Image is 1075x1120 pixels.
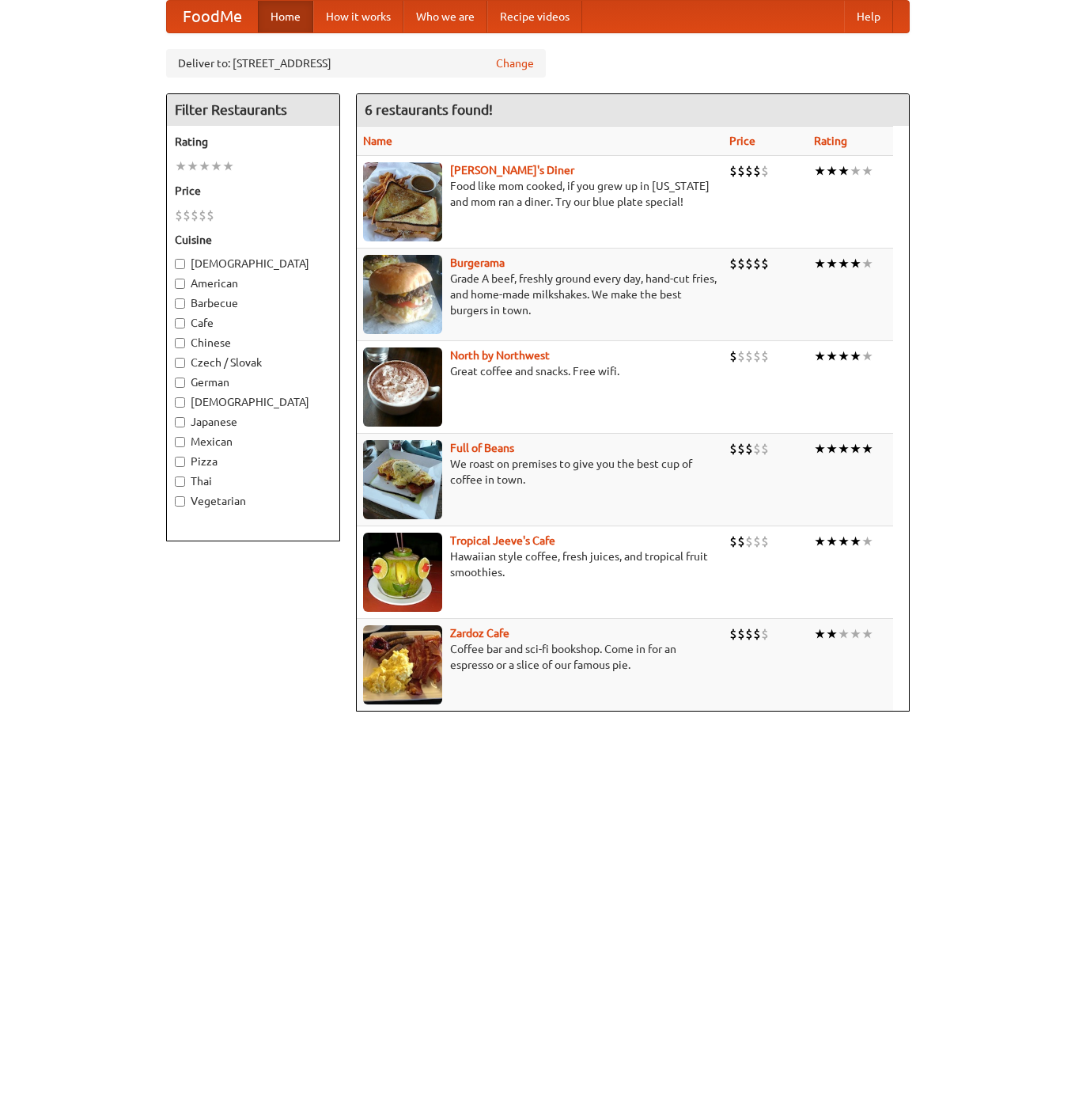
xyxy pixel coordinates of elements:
[175,496,185,507] input: Vegetarian
[175,374,331,390] label: German
[206,207,214,224] li: $
[450,534,555,547] a: Tropical Jeeve's Cafe
[175,378,185,388] input: German
[363,440,442,519] img: beans.jpg
[814,625,826,643] li: ★
[187,158,199,175] li: ★
[175,417,185,427] input: Japanese
[450,256,505,269] a: Burgerama
[844,1,893,32] a: Help
[745,440,753,457] li: $
[838,440,850,457] li: ★
[745,162,753,180] li: $
[861,440,873,457] li: ★
[450,627,509,640] a: Zardoz Cafe
[175,279,185,289] input: American
[363,255,442,334] img: burgerama.jpg
[729,135,755,147] a: Price
[175,318,185,328] input: Cafe
[175,207,183,224] li: $
[729,347,737,365] li: $
[363,271,717,318] p: Grade A beef, freshly ground every day, hand-cut fries, and home-made milkshakes. We make the bes...
[814,347,826,365] li: ★
[737,440,745,457] li: $
[363,363,717,379] p: Great coffee and snacks. Free wifi.
[175,434,331,450] label: Mexican
[258,1,313,32] a: Home
[729,625,737,643] li: $
[838,162,850,180] li: ★
[753,255,761,272] li: $
[814,255,826,272] li: ★
[737,255,745,272] li: $
[363,162,442,241] img: sallys.jpg
[450,349,550,362] a: North by Northwest
[761,625,769,643] li: $
[175,134,331,150] h5: Rating
[175,476,185,487] input: Thai
[363,135,392,147] a: Name
[861,533,873,550] li: ★
[199,207,206,224] li: $
[363,549,717,580] p: Hawaiian style coffee, fresh juices, and tropical fruit smoothies.
[729,255,737,272] li: $
[167,1,258,32] a: FoodMe
[753,440,761,457] li: $
[814,135,847,147] a: Rating
[850,255,861,272] li: ★
[761,347,769,365] li: $
[761,440,769,457] li: $
[761,533,769,550] li: $
[753,347,761,365] li: $
[745,625,753,643] li: $
[363,533,442,612] img: jeeves.jpg
[826,533,838,550] li: ★
[210,158,222,175] li: ★
[861,255,873,272] li: ★
[729,533,737,550] li: $
[175,298,185,309] input: Barbecue
[175,183,331,199] h5: Price
[814,440,826,457] li: ★
[166,49,546,78] div: Deliver to: [STREET_ADDRESS]
[838,625,850,643] li: ★
[814,533,826,550] li: ★
[838,347,850,365] li: ★
[175,437,185,447] input: Mexican
[737,625,745,643] li: $
[199,158,210,175] li: ★
[450,164,574,177] a: [PERSON_NAME]'s Diner
[729,162,737,180] li: $
[753,162,761,180] li: $
[761,162,769,180] li: $
[363,625,442,704] img: zardoz.jpg
[753,533,761,550] li: $
[175,275,331,291] label: American
[826,440,838,457] li: ★
[183,207,191,224] li: $
[222,158,234,175] li: ★
[175,397,185,408] input: [DEMOGRAPHIC_DATA]
[175,414,331,430] label: Japanese
[496,55,534,71] a: Change
[861,347,873,365] li: ★
[175,335,331,351] label: Chinese
[838,255,850,272] li: ★
[487,1,582,32] a: Recipe videos
[175,256,331,271] label: [DEMOGRAPHIC_DATA]
[737,347,745,365] li: $
[313,1,403,32] a: How it works
[365,102,493,117] ng-pluralize: 6 restaurants found!
[403,1,487,32] a: Who we are
[745,255,753,272] li: $
[729,440,737,457] li: $
[850,625,861,643] li: ★
[191,207,199,224] li: $
[175,295,331,311] label: Barbecue
[826,255,838,272] li: ★
[761,255,769,272] li: $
